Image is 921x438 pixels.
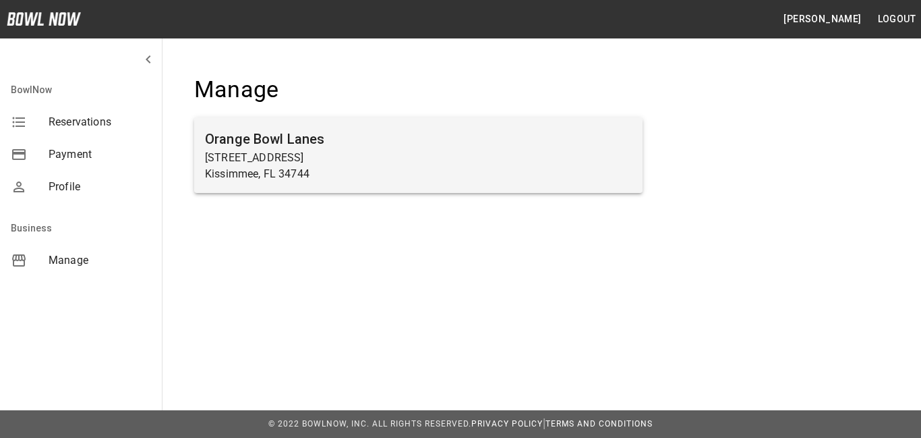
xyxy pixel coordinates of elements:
[205,128,632,150] h6: Orange Bowl Lanes
[205,166,632,182] p: Kissimmee, FL 34744
[49,114,151,130] span: Reservations
[49,146,151,163] span: Payment
[194,76,643,104] h4: Manage
[545,419,653,429] a: Terms and Conditions
[872,7,921,32] button: Logout
[778,7,866,32] button: [PERSON_NAME]
[49,179,151,195] span: Profile
[205,150,632,166] p: [STREET_ADDRESS]
[268,419,471,429] span: © 2022 BowlNow, Inc. All Rights Reserved.
[49,252,151,269] span: Manage
[7,12,81,26] img: logo
[471,419,543,429] a: Privacy Policy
